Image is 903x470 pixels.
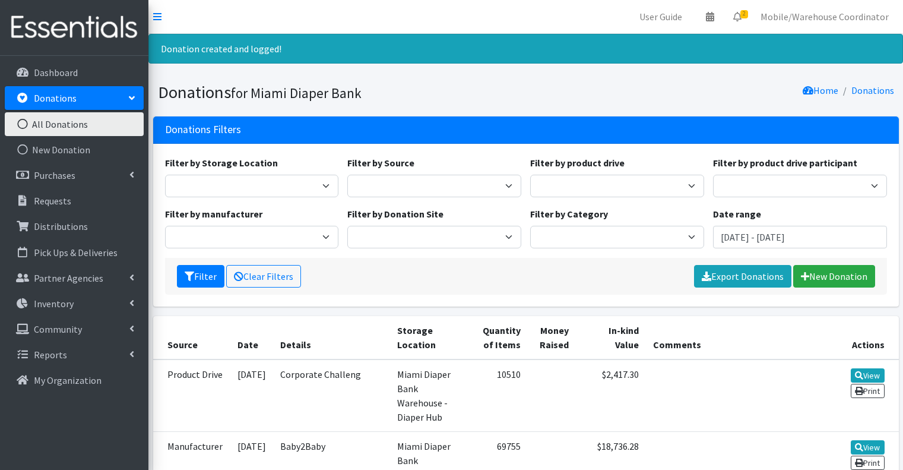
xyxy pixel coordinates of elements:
label: Filter by manufacturer [165,207,262,221]
a: Home [803,84,838,96]
th: Date [230,316,273,359]
p: Distributions [34,220,88,232]
a: Purchases [5,163,144,187]
a: Mobile/Warehouse Coordinator [751,5,898,29]
a: Print [851,384,885,398]
p: Pick Ups & Deliveries [34,247,118,258]
a: Export Donations [694,265,791,288]
a: Partner Agencies [5,266,144,290]
a: Reports [5,343,144,367]
a: Donations [851,84,894,96]
p: Donations [34,92,77,104]
p: Dashboard [34,67,78,78]
label: Filter by product drive [530,156,625,170]
a: User Guide [630,5,692,29]
td: Corporate Challeng [273,359,391,432]
th: Actions [839,316,899,359]
th: Quantity of Items [470,316,528,359]
p: Purchases [34,169,75,181]
a: Pick Ups & Deliveries [5,241,144,264]
a: Dashboard [5,61,144,84]
a: 2 [724,5,751,29]
p: Partner Agencies [34,272,103,284]
p: Inventory [34,298,74,310]
h3: Donations Filters [165,124,241,136]
td: Product Drive [153,359,230,432]
input: January 1, 2011 - December 31, 2011 [713,226,887,248]
a: Inventory [5,292,144,316]
th: In-kind Value [576,316,645,359]
a: Distributions [5,215,144,238]
label: Filter by Donation Site [347,207,443,221]
p: Requests [34,195,71,207]
a: View [851,440,885,455]
th: Source [153,316,230,359]
th: Storage Location [390,316,470,359]
th: Details [273,316,391,359]
label: Filter by Category [530,207,608,221]
td: $2,417.30 [576,359,645,432]
button: Filter [177,265,224,288]
th: Money Raised [528,316,576,359]
a: Requests [5,189,144,213]
label: Filter by product drive participant [713,156,857,170]
a: New Donation [5,138,144,162]
a: Community [5,317,144,341]
a: My Organization [5,368,144,392]
div: Donation created and logged! [148,34,903,64]
label: Date range [713,207,761,221]
a: All Donations [5,112,144,136]
span: 2 [740,10,748,18]
a: New Donation [793,265,875,288]
label: Filter by Storage Location [165,156,278,170]
p: Reports [34,349,67,361]
img: HumanEssentials [5,8,144,48]
th: Comments [646,316,839,359]
h1: Donations [158,82,522,103]
p: My Organization [34,374,102,386]
label: Filter by Source [347,156,414,170]
a: Clear Filters [226,265,301,288]
a: Donations [5,86,144,110]
a: Print [851,456,885,470]
td: [DATE] [230,359,273,432]
p: Community [34,323,82,335]
small: for Miami Diaper Bank [231,84,362,102]
td: 10510 [470,359,528,432]
td: Miami Diaper Bank Warehouse - Diaper Hub [390,359,470,432]
a: View [851,368,885,383]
